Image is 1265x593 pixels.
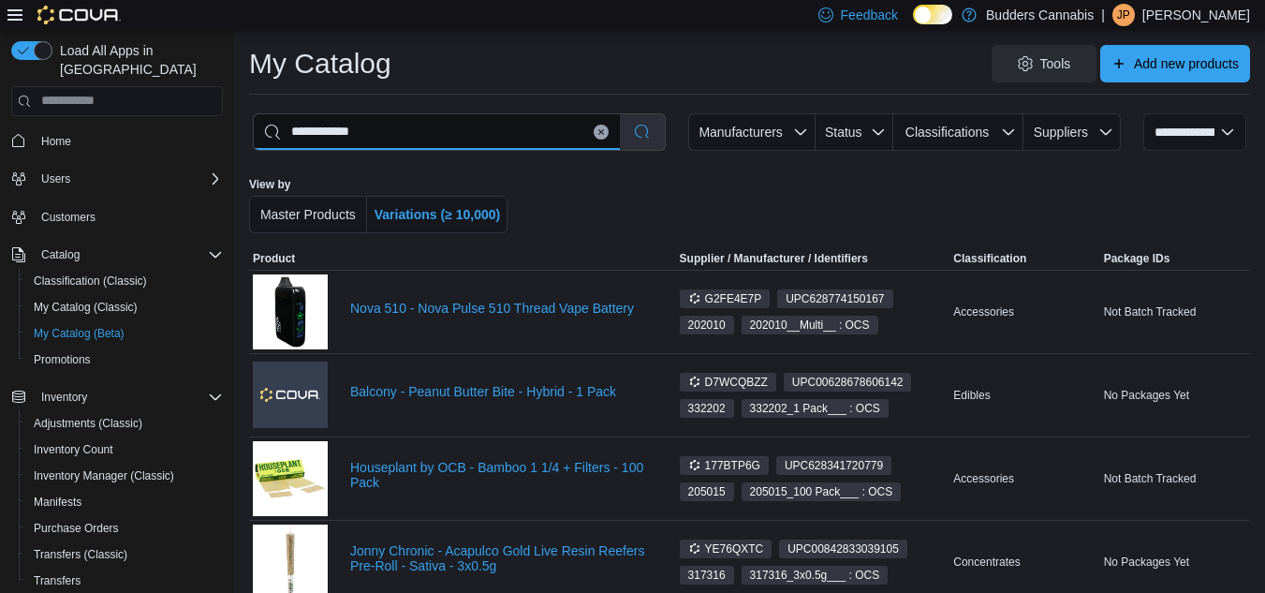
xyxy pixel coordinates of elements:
span: Manufacturers [699,125,782,140]
span: Classification [953,251,1026,266]
span: Tools [1040,54,1071,73]
span: 317316_3x0.5g___ : OCS [742,566,889,585]
span: 332202 [688,400,726,417]
a: Purchase Orders [26,517,126,540]
a: Nova 510 - Nova Pulse 510 Thread Vape Battery [350,301,646,316]
a: Classification (Classic) [26,270,154,292]
span: Classification (Classic) [34,274,147,289]
span: UPC628774150167 [777,289,892,308]
span: Load All Apps in [GEOGRAPHIC_DATA] [52,41,223,79]
span: 202010 [688,317,726,334]
span: My Catalog (Beta) [34,326,125,341]
button: Master Products [249,196,367,233]
button: Adjustments (Classic) [19,410,230,437]
a: Customers [34,206,103,229]
button: Users [34,168,78,190]
button: Suppliers [1023,113,1121,151]
span: Users [34,168,223,190]
span: UPC00628678606142 [784,373,912,392]
button: Users [4,166,230,192]
span: Customers [41,210,96,225]
span: Product [253,251,295,266]
span: UPC 628341720779 [785,457,883,474]
a: Promotions [26,348,98,371]
span: Users [41,171,70,186]
p: [PERSON_NAME] [1142,4,1250,26]
div: Edibles [949,384,1099,407]
span: Classification (Classic) [26,270,223,292]
a: Transfers [26,570,88,592]
button: Inventory Manager (Classic) [19,463,230,489]
span: Customers [34,205,223,229]
span: Package IDs [1104,251,1170,266]
button: Variations (≥ 10,000) [367,196,508,233]
a: Adjustments (Classic) [26,412,150,435]
span: Catalog [34,244,223,266]
span: Inventory [34,386,223,408]
div: Jessica Patterson [1112,4,1135,26]
button: Inventory Count [19,437,230,463]
span: UPC 628774150167 [786,290,884,307]
button: Promotions [19,347,230,373]
span: YE76QXTC [688,541,764,557]
span: G2FE4E7P [688,290,762,307]
button: Tools [992,45,1096,82]
span: Supplier / Manufacturer / Identifiers [654,251,868,266]
span: Catalog [41,247,80,262]
span: 205015 [680,482,734,501]
div: No Packages Yet [1100,384,1250,407]
button: Transfers (Classic) [19,541,230,568]
button: Customers [4,203,230,230]
span: 332202_1 Pack___ : OCS [750,400,880,417]
span: Dark Mode [913,24,914,25]
span: Inventory Count [34,442,113,457]
button: Status [816,113,893,151]
span: Home [34,129,223,153]
a: Transfers (Classic) [26,543,135,566]
span: G2FE4E7P [680,289,771,308]
div: Supplier / Manufacturer / Identifiers [680,251,868,266]
div: Accessories [949,301,1099,323]
span: 202010__Multi__ : OCS [742,316,878,334]
span: UPC628341720779 [776,456,891,475]
a: Inventory Manager (Classic) [26,465,182,487]
span: 202010__Multi__ : OCS [750,317,870,334]
span: Add new products [1134,54,1239,73]
button: Add new products [1100,45,1250,82]
a: My Catalog (Beta) [26,322,132,345]
span: 205015_100 Pack___ : OCS [750,483,893,500]
button: My Catalog (Classic) [19,294,230,320]
p: Budders Cannabis [986,4,1094,26]
div: Concentrates [949,551,1099,573]
span: 177BTP6G [688,457,760,474]
span: UPC00842833039105 [779,540,907,558]
span: Inventory Manager (Classic) [34,468,174,483]
span: Transfers [34,573,81,588]
span: Inventory Manager (Classic) [26,465,223,487]
span: UPC 00842833039105 [787,541,899,557]
a: Jonny Chronic - Acapulco Gold Live Resin Reefers Pre-Roll - Sativa - 3x0.5g [350,543,646,573]
label: View by [249,177,290,192]
span: JP [1117,4,1130,26]
img: Cova [37,6,121,24]
div: Not Batch Tracked [1100,301,1250,323]
span: Adjustments (Classic) [26,412,223,435]
div: No Packages Yet [1100,551,1250,573]
span: Purchase Orders [34,521,119,536]
span: Status [825,125,862,140]
span: Suppliers [1034,125,1088,140]
span: Adjustments (Classic) [34,416,142,431]
span: Variations (≥ 10,000) [375,207,501,222]
span: 317316_3x0.5g___ : OCS [750,567,880,584]
button: Classifications [893,113,1023,151]
a: My Catalog (Classic) [26,296,145,319]
button: Catalog [4,242,230,268]
span: Home [41,134,71,149]
button: Manufacturers [688,113,816,151]
span: 205015_100 Pack___ : OCS [742,482,902,501]
button: Clear input [594,125,609,140]
span: Promotions [34,352,91,367]
button: Home [4,127,230,155]
h1: My Catalog [249,45,391,82]
a: Houseplant by OCB - Bamboo 1 1/4 + Filters - 100 Pack [350,460,646,490]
